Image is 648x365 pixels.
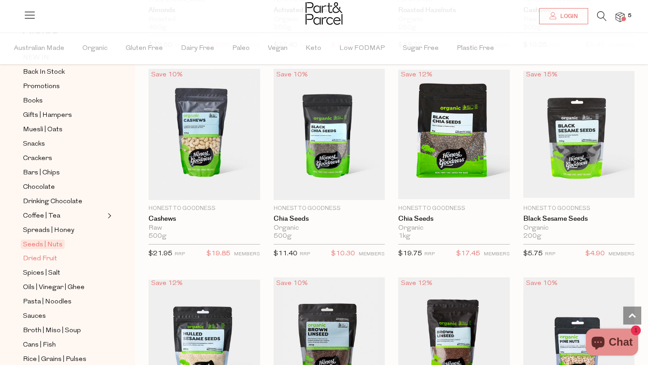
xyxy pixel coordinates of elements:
[23,225,105,236] a: Spreads | Honey
[558,13,578,20] span: Login
[424,252,435,257] small: RRP
[523,215,635,223] a: Black Sesame Seeds
[23,325,81,336] span: Broth | Miso | Soup
[175,252,185,257] small: RRP
[339,33,385,64] span: Low FODMAP
[148,250,172,257] span: $21.95
[484,252,510,257] small: MEMBERS
[398,215,510,223] a: Chia Seeds
[23,297,72,307] span: Pasta | Noodles
[523,277,560,289] div: Save 10%
[23,354,105,365] a: Rice | Grains | Pulses
[23,182,55,193] span: Chocolate
[274,232,292,240] span: 500g
[23,196,82,207] span: Drinking Chocolate
[148,205,260,213] p: Honest to Goodness
[23,139,45,150] span: Snacks
[232,33,250,64] span: Paleo
[274,277,310,289] div: Save 10%
[105,210,112,221] button: Expand/Collapse Coffee | Tea
[274,69,310,81] div: Save 10%
[23,110,105,121] a: Gifts | Hampers
[148,224,260,232] div: Raw
[23,253,105,264] a: Dried Fruit
[274,224,385,232] div: Organic
[268,33,288,64] span: Vegan
[398,232,410,240] span: 1kg
[539,8,588,24] a: Login
[398,70,510,199] img: Chia Seeds
[23,296,105,307] a: Pasta | Noodles
[625,12,634,20] span: 5
[306,33,321,64] span: Keto
[583,329,641,358] inbox-online-store-chat: Shopify online store chat
[359,252,385,257] small: MEMBERS
[274,69,385,200] img: Chia Seeds
[398,277,435,289] div: Save 12%
[608,252,634,257] small: MEMBERS
[331,248,355,260] span: $10.30
[616,12,625,22] a: 5
[398,205,510,213] p: Honest to Goodness
[403,33,439,64] span: Sugar Free
[23,81,60,92] span: Promotions
[23,239,105,250] a: Seeds | Nuts
[306,2,342,25] img: Part&Parcel
[23,182,105,193] a: Chocolate
[148,69,260,200] img: Cashews
[274,215,385,223] a: Chia Seeds
[523,205,635,213] p: Honest to Goodness
[23,67,105,78] a: Back In Stock
[23,340,56,351] span: Cans | Fish
[523,71,635,198] img: Black Sesame Seeds
[300,252,310,257] small: RRP
[23,211,60,222] span: Coffee | Tea
[23,67,65,78] span: Back In Stock
[23,167,105,178] a: Bars | Chips
[23,96,43,107] span: Books
[23,95,105,107] a: Books
[523,232,541,240] span: 200g
[398,250,422,257] span: $19.75
[398,224,510,232] div: Organic
[23,196,105,207] a: Drinking Chocolate
[23,311,105,322] a: Sauces
[23,268,60,279] span: Spices | Salt
[23,282,85,293] span: Oils | Vinegar | Ghee
[148,215,260,223] a: Cashews
[23,339,105,351] a: Cans | Fish
[23,210,105,222] a: Coffee | Tea
[14,33,64,64] span: Australian Made
[23,267,105,279] a: Spices | Salt
[523,69,560,81] div: Save 15%
[23,325,105,336] a: Broth | Miso | Soup
[274,205,385,213] p: Honest to Goodness
[148,232,166,240] span: 500g
[523,250,543,257] span: $5.75
[523,224,635,232] div: Organic
[21,240,65,249] span: Seeds | Nuts
[23,354,86,365] span: Rice | Grains | Pulses
[23,125,63,135] span: Muesli | Oats
[23,138,105,150] a: Snacks
[585,248,605,260] span: $4.90
[23,153,105,164] a: Crackers
[23,225,74,236] span: Spreads | Honey
[456,248,480,260] span: $17.45
[126,33,163,64] span: Gluten Free
[23,81,105,92] a: Promotions
[207,248,230,260] span: $19.85
[398,69,435,81] div: Save 12%
[545,252,555,257] small: RRP
[23,153,52,164] span: Crackers
[23,282,105,293] a: Oils | Vinegar | Ghee
[148,277,185,289] div: Save 12%
[148,69,185,81] div: Save 10%
[457,33,494,64] span: Plastic Free
[23,110,72,121] span: Gifts | Hampers
[23,311,46,322] span: Sauces
[23,254,57,264] span: Dried Fruit
[23,168,60,178] span: Bars | Chips
[82,33,108,64] span: Organic
[181,33,214,64] span: Dairy Free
